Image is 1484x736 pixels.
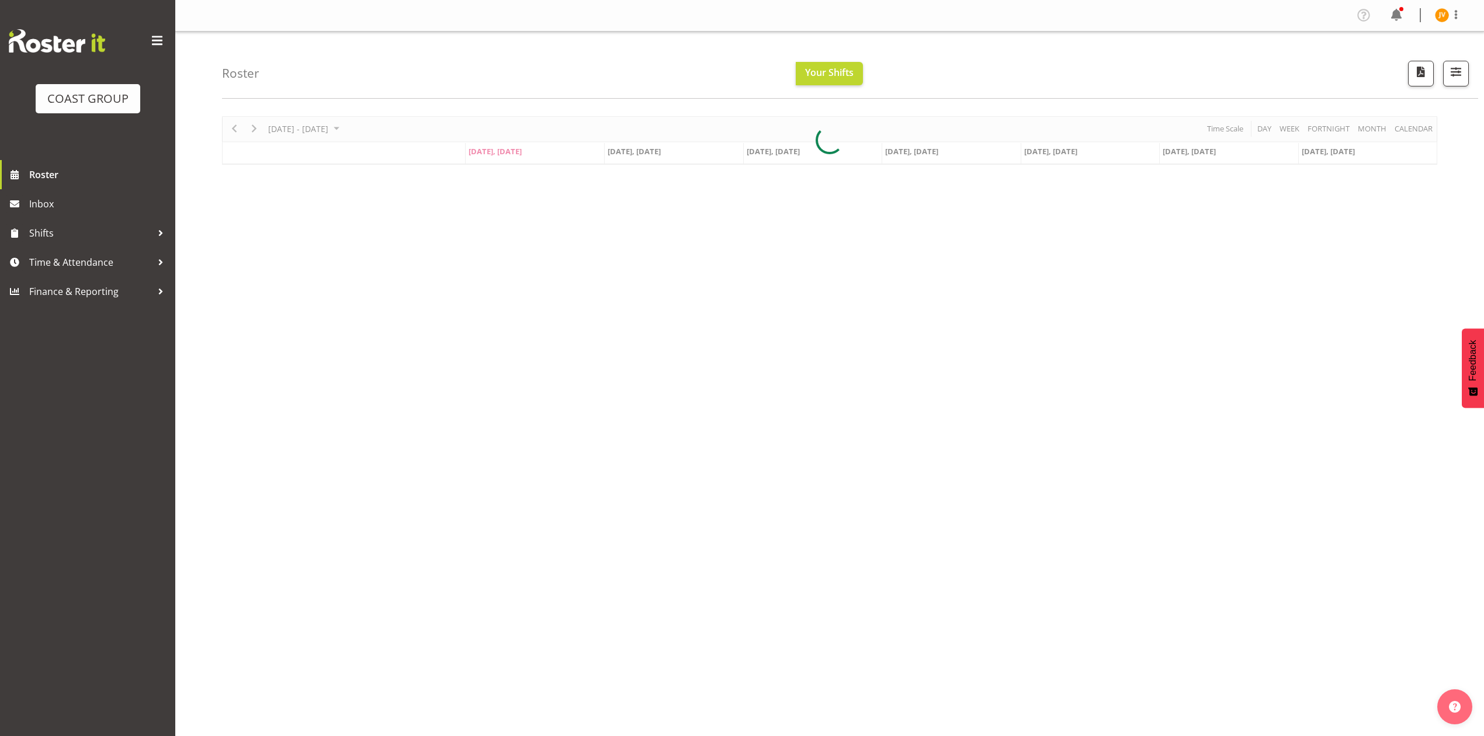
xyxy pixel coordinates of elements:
button: Feedback - Show survey [1462,328,1484,408]
img: help-xxl-2.png [1449,701,1461,713]
img: jorgelina-villar11067.jpg [1435,8,1449,22]
span: Shifts [29,224,152,242]
span: Time & Attendance [29,254,152,271]
span: Finance & Reporting [29,283,152,300]
img: Rosterit website logo [9,29,105,53]
h4: Roster [222,67,259,80]
span: Roster [29,166,169,183]
span: Inbox [29,195,169,213]
button: Download a PDF of the roster according to the set date range. [1408,61,1434,86]
span: Feedback [1468,340,1478,381]
button: Filter Shifts [1443,61,1469,86]
button: Your Shifts [796,62,863,85]
div: COAST GROUP [47,90,129,107]
span: Your Shifts [805,66,854,79]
